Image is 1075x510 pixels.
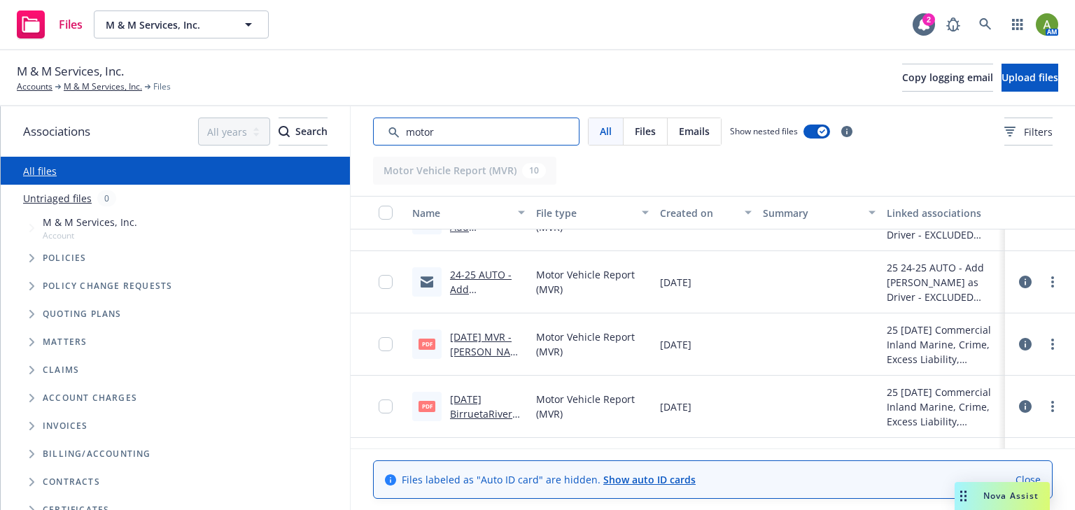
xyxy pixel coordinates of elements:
a: more [1044,274,1061,290]
span: M & M Services, Inc. [106,17,227,32]
div: Name [412,206,510,220]
span: Contracts [43,478,100,486]
a: Accounts [17,80,52,93]
img: photo [1036,13,1058,36]
span: Policies [43,254,87,262]
a: 24-25 AUTO - Add [PERSON_NAME] as Driver - EMF Am to run MVR.msg [450,268,519,355]
div: 0 [97,190,116,206]
span: Motor Vehicle Report (MVR) [536,267,649,297]
span: Invoices [43,422,88,430]
div: Linked associations [887,206,999,220]
a: All files [23,164,57,178]
span: M & M Services, Inc. [43,215,137,229]
span: Matters [43,338,87,346]
span: Account [43,229,137,241]
a: Switch app [1004,10,1032,38]
svg: Search [279,126,290,137]
input: Search by keyword... [373,118,579,146]
a: [DATE] BirruetaRivera - Updated.pdf [450,392,524,435]
span: Policy change requests [43,282,172,290]
button: Filters [1004,118,1053,146]
div: Search [279,118,328,145]
span: Files [59,19,83,30]
span: [DATE] [660,399,691,414]
span: Motor Vehicle Report (MVR) [536,330,649,359]
span: Files [153,80,171,93]
a: Close [1016,472,1041,487]
input: Toggle Row Selected [379,275,393,289]
span: Files [635,124,656,139]
input: Select all [379,206,393,220]
button: Created on [654,196,757,229]
div: 25 [DATE] Commercial Inland Marine, Crime, Excess Liability, General Liability, Cyber, Commercial... [887,385,999,429]
a: more [1044,398,1061,415]
span: pdf [419,401,435,411]
span: Filters [1024,125,1053,139]
button: M & M Services, Inc. [94,10,269,38]
a: Search [971,10,999,38]
a: Untriaged files [23,191,92,206]
input: Toggle Row Selected [379,399,393,413]
button: Upload files [1002,64,1058,92]
div: 25 24-25 AUTO - Add [PERSON_NAME] as Driver - EXCLUDED [887,260,999,304]
button: SearchSearch [279,118,328,146]
span: Claims [43,366,79,374]
span: Motor Vehicle Report (MVR) [536,392,649,421]
span: Filters [1004,125,1053,139]
div: Created on [660,206,736,220]
span: Nova Assist [983,490,1039,502]
button: Copy logging email [902,64,993,92]
button: Linked associations [881,196,1005,229]
div: 25 [DATE] Commercial Inland Marine, Crime, Excess Liability, General Liability, Cyber, Commercial... [887,323,999,367]
a: Files [11,5,88,44]
span: pdf [419,339,435,349]
a: [DATE] MVR - [PERSON_NAME] Updated.pdf [450,330,521,373]
span: All [600,124,612,139]
span: Copy logging email [902,71,993,84]
div: 2 [922,13,935,26]
button: Summary [757,196,881,229]
div: Summary [763,206,860,220]
div: Drag to move [955,482,972,510]
a: more [1044,336,1061,353]
button: File type [531,196,654,229]
span: Show nested files [730,125,798,137]
div: Tree Example [1,212,350,440]
a: Show auto ID cards [603,473,696,486]
span: Upload files [1002,71,1058,84]
span: Billing/Accounting [43,450,151,458]
button: Nova Assist [955,482,1050,510]
span: Files labeled as "Auto ID card" are hidden. [402,472,696,487]
span: [DATE] [660,275,691,290]
span: Account charges [43,394,137,402]
span: M & M Services, Inc. [17,62,124,80]
button: Name [407,196,531,229]
a: Report a Bug [939,10,967,38]
input: Toggle Row Selected [379,337,393,351]
a: M & M Services, Inc. [64,80,142,93]
span: Associations [23,122,90,141]
span: [DATE] [660,337,691,352]
span: Emails [679,124,710,139]
span: Quoting plans [43,310,122,318]
div: File type [536,206,633,220]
